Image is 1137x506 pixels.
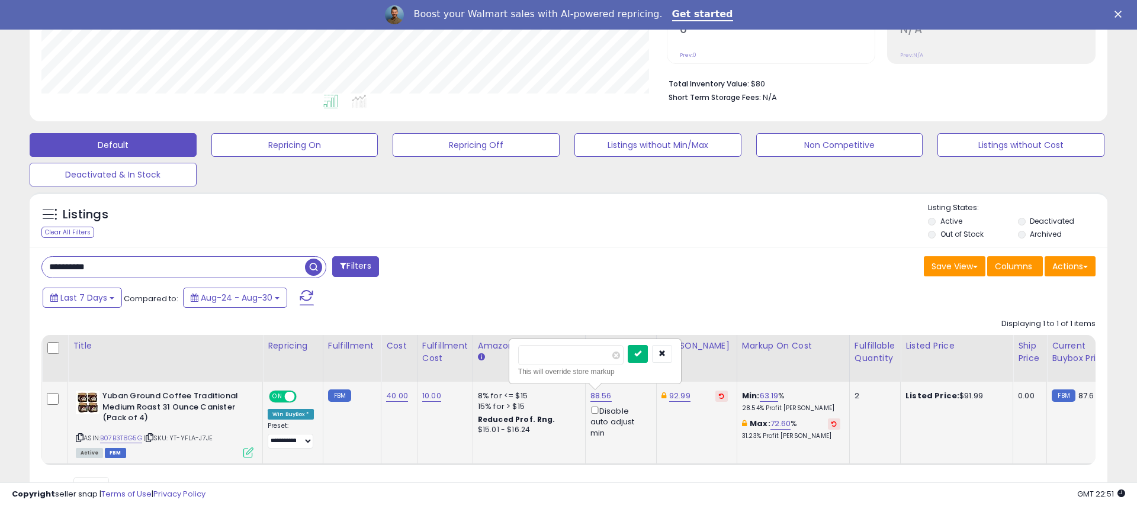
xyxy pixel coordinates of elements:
h2: 0 [680,22,875,38]
div: Fulfillment Cost [422,340,468,365]
div: Close [1114,11,1126,18]
strong: Copyright [12,488,55,499]
b: Short Term Storage Fees: [669,92,761,102]
button: Listings without Cost [937,133,1104,157]
b: Reduced Prof. Rng. [478,414,555,424]
div: Amazon Fees [478,340,580,352]
span: Compared to: [124,293,178,304]
h5: Listings [63,207,108,223]
div: Ship Price [1018,340,1042,365]
div: seller snap | | [12,489,205,500]
div: Preset: [268,422,314,449]
span: FBM [105,448,126,458]
div: % [742,418,840,440]
label: Out of Stock [940,229,984,239]
p: Listing States: [928,202,1107,214]
button: Repricing On [211,133,378,157]
div: 2 [855,391,891,401]
button: Actions [1045,256,1096,276]
div: Fulfillment [328,340,376,352]
button: Save View [924,256,985,276]
label: Active [940,216,962,226]
label: Archived [1030,229,1062,239]
p: 28.54% Profit [PERSON_NAME] [742,404,840,412]
b: Max: [750,418,770,429]
small: Prev: N/A [900,51,923,59]
b: Min: [742,390,760,401]
div: 0.00 [1018,391,1038,401]
span: Last 7 Days [60,292,107,304]
div: This will override store markup [518,366,672,378]
th: The percentage added to the cost of goods (COGS) that forms the calculator for Min & Max prices. [737,335,849,382]
div: Clear All Filters [41,227,94,238]
a: 92.99 [669,390,690,402]
div: Displaying 1 to 1 of 1 items [1001,318,1096,330]
button: Last 7 Days [43,288,122,308]
a: Terms of Use [101,488,152,499]
button: Non Competitive [756,133,923,157]
small: FBM [1052,389,1075,402]
span: ON [270,392,285,402]
i: Revert to store-level Max Markup [831,421,837,427]
button: Columns [987,256,1043,276]
div: Listed Price [905,340,1008,352]
i: This overrides the store level max markup for this listing [742,420,747,427]
div: $91.99 [905,391,1004,401]
div: Cost [386,340,412,352]
span: 87.6 [1078,390,1094,401]
img: Profile image for Adrian [385,5,404,24]
a: Privacy Policy [153,488,205,499]
small: Amazon Fees. [478,352,485,363]
span: | SKU: YT-YFLA-J7JE [144,433,213,443]
label: Deactivated [1030,216,1074,226]
div: $15.01 - $16.24 [478,425,576,435]
a: Get started [672,8,733,21]
span: Show: entries [50,481,136,492]
div: ASIN: [76,391,253,456]
b: Listed Price: [905,390,959,401]
a: 72.60 [770,418,791,430]
div: Fulfillable Quantity [855,340,895,365]
small: Prev: 0 [680,51,696,59]
div: [PERSON_NAME] [661,340,732,352]
div: 15% for > $15 [478,401,576,412]
h2: N/A [900,22,1095,38]
a: B07B3T8G5G [100,433,142,443]
b: Total Inventory Value: [669,79,749,89]
div: Markup on Cost [742,340,844,352]
a: 88.56 [590,390,612,402]
div: Repricing [268,340,318,352]
li: $80 [669,76,1087,90]
button: Listings without Min/Max [574,133,741,157]
button: Deactivated & In Stock [30,163,197,186]
div: Disable auto adjust min [590,404,647,439]
div: Title [73,340,258,352]
div: Boost your Walmart sales with AI-powered repricing. [413,8,662,20]
button: Default [30,133,197,157]
a: 10.00 [422,390,441,402]
button: Aug-24 - Aug-30 [183,288,287,308]
div: % [742,391,840,412]
span: OFF [295,392,314,402]
button: Filters [332,256,378,277]
span: 2025-09-7 22:51 GMT [1077,488,1125,499]
small: FBM [328,389,351,402]
span: N/A [763,92,777,103]
b: Yuban Ground Coffee Traditional Medium Roast 31 Ounce Canister (Pack of 4) [102,391,246,427]
a: 63.19 [760,390,779,402]
div: Win BuyBox * [268,409,314,420]
span: Columns [995,260,1032,272]
div: 8% for <= $15 [478,391,576,401]
div: Current Buybox Price [1052,340,1113,365]
a: 40.00 [386,390,408,402]
button: Repricing Off [393,133,560,157]
img: 51bXrR4OfoL._SL40_.jpg [76,391,99,414]
p: 31.23% Profit [PERSON_NAME] [742,432,840,440]
span: Aug-24 - Aug-30 [201,292,272,304]
span: All listings currently available for purchase on Amazon [76,448,103,458]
